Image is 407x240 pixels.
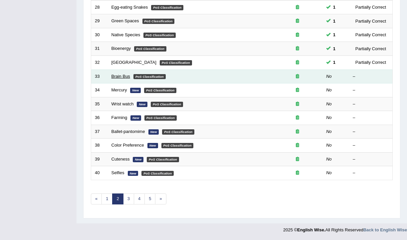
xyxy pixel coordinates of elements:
[326,101,332,106] em: No
[111,46,131,51] a: Bioenergy
[91,97,108,111] td: 35
[111,32,140,37] a: Native Species
[276,101,319,107] div: Exam occurring question
[91,152,108,166] td: 39
[130,88,141,93] em: New
[91,111,108,125] td: 36
[102,193,112,204] a: 1
[147,143,158,148] em: New
[147,157,179,162] em: PoS Classification
[91,56,108,69] td: 32
[111,143,144,148] a: Color Preference
[326,143,332,148] em: No
[353,31,389,38] div: Partially Correct
[330,4,338,11] span: You can still take this question
[353,156,389,163] div: –
[123,193,134,204] a: 3
[330,45,338,52] span: You can still take this question
[111,5,148,10] a: Egg-eating Snakes
[111,129,145,134] a: Ballet-pantomime
[91,125,108,139] td: 37
[160,60,192,65] em: PoS Classification
[143,33,176,38] em: PoS Classification
[276,170,319,176] div: Exam occurring question
[134,46,166,52] em: PoS Classification
[111,115,127,120] a: Farming
[134,193,145,204] a: 4
[297,227,325,232] strong: English Wise.
[111,157,130,162] a: Cuteness
[161,143,194,148] em: PoS Classification
[276,156,319,163] div: Exam occurring question
[111,87,127,92] a: Mercury
[91,14,108,28] td: 29
[276,87,319,93] div: Exam occurring question
[142,19,175,24] em: PoS Classification
[326,74,332,79] em: No
[91,139,108,153] td: 38
[144,115,177,121] em: PoS Classification
[330,18,338,25] span: You can still take this question
[91,193,102,204] a: «
[91,28,108,42] td: 30
[353,101,389,107] div: –
[130,115,141,121] em: New
[283,223,407,233] div: 2025 © All Rights Reserved
[326,87,332,92] em: No
[353,129,389,135] div: –
[111,60,156,65] a: [GEOGRAPHIC_DATA]
[276,18,319,24] div: Exam occurring question
[353,87,389,93] div: –
[151,5,183,10] em: PoS Classification
[133,157,143,162] em: New
[91,83,108,97] td: 34
[276,129,319,135] div: Exam occurring question
[111,101,134,106] a: Wrist watch
[330,31,338,38] span: You can still take this question
[111,18,139,23] a: Green Spaces
[162,129,194,135] em: PoS Classification
[148,129,159,135] em: New
[326,170,332,175] em: No
[353,142,389,149] div: –
[276,60,319,66] div: Exam occurring question
[276,115,319,121] div: Exam occurring question
[151,102,183,107] em: PoS Classification
[353,45,389,52] div: Partially Correct
[276,142,319,149] div: Exam occurring question
[137,102,147,107] em: New
[141,171,174,176] em: PoS Classification
[91,42,108,56] td: 31
[276,4,319,11] div: Exam occurring question
[144,88,176,93] em: PoS Classification
[326,115,332,120] em: No
[155,193,166,204] a: »
[111,170,124,175] a: Selfies
[353,73,389,80] div: –
[276,46,319,52] div: Exam occurring question
[91,166,108,180] td: 40
[326,129,332,134] em: No
[353,115,389,121] div: –
[353,4,389,11] div: Partially Correct
[91,0,108,14] td: 28
[144,193,155,204] a: 5
[330,59,338,66] span: You can still take this question
[353,59,389,66] div: Partially Correct
[353,170,389,176] div: –
[326,157,332,162] em: No
[128,171,138,176] em: New
[353,18,389,25] div: Partially Correct
[363,227,407,232] a: Back to English Wise
[111,74,130,79] a: Brain Bus
[112,193,123,204] a: 2
[276,73,319,80] div: Exam occurring question
[276,32,319,38] div: Exam occurring question
[133,74,166,79] em: PoS Classification
[91,69,108,83] td: 33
